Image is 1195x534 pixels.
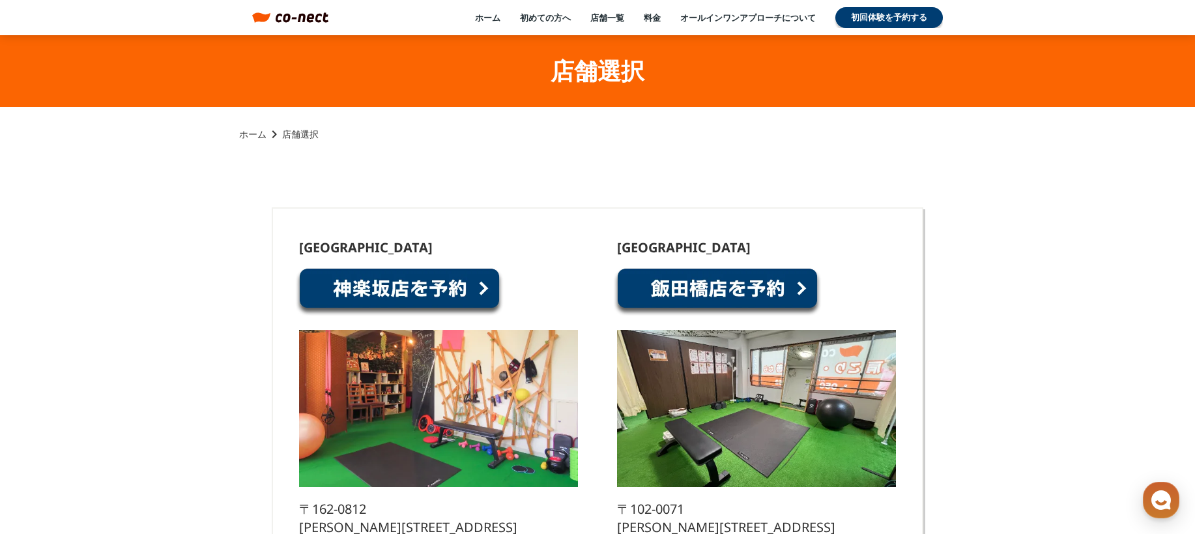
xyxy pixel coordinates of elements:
[475,12,500,23] a: ホーム
[282,128,319,141] p: 店舗選択
[299,241,433,254] p: [GEOGRAPHIC_DATA]
[617,241,751,254] p: [GEOGRAPHIC_DATA]
[835,7,943,28] a: 初回体験を予約する
[520,12,571,23] a: 初めての方へ
[644,12,661,23] a: 料金
[551,55,644,87] h1: 店舗選択
[590,12,624,23] a: 店舗一覧
[239,128,266,141] a: ホーム
[680,12,816,23] a: オールインワンアプローチについて
[266,126,282,142] i: keyboard_arrow_right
